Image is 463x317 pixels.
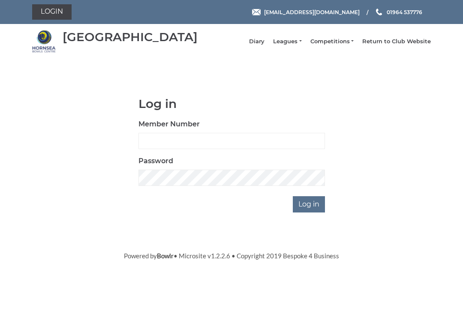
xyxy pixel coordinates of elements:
a: Competitions [310,38,354,45]
h1: Log in [138,97,325,111]
a: Leagues [273,38,301,45]
label: Password [138,156,173,166]
a: Diary [249,38,265,45]
img: Email [252,9,261,15]
a: Bowlr [157,252,174,260]
span: 01964 537776 [387,9,422,15]
label: Member Number [138,119,200,129]
div: [GEOGRAPHIC_DATA] [63,30,198,44]
a: Return to Club Website [362,38,431,45]
a: Phone us 01964 537776 [375,8,422,16]
input: Log in [293,196,325,212]
img: Hornsea Bowls Centre [32,30,56,53]
span: Powered by • Microsite v1.2.2.6 • Copyright 2019 Bespoke 4 Business [124,252,339,260]
img: Phone us [376,9,382,15]
a: Login [32,4,72,20]
a: Email [EMAIL_ADDRESS][DOMAIN_NAME] [252,8,360,16]
span: [EMAIL_ADDRESS][DOMAIN_NAME] [264,9,360,15]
